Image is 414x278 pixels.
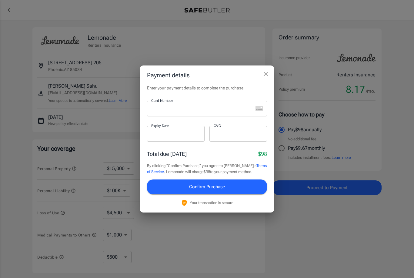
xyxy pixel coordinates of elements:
[151,123,169,128] label: Expiry Date
[140,65,274,85] h2: Payment details
[147,163,267,175] p: By clicking "Confirm Purchase," you agree to [PERSON_NAME]'s . Lemonade will charge $98 to your p...
[190,200,233,206] p: Your transaction is secure
[214,123,221,128] label: CVC
[147,179,267,194] button: Confirm Purchase
[147,85,267,91] p: Enter your payment details to complete the purchase.
[147,150,187,158] p: Total due [DATE]
[255,106,263,111] svg: unknown
[260,68,272,80] button: close
[189,183,225,191] span: Confirm Purchase
[214,131,263,137] iframe: Secure CVC input frame
[151,98,173,103] label: Card Number
[147,163,267,174] a: Terms of Service
[258,150,267,158] p: $98
[151,131,200,137] iframe: Secure expiration date input frame
[151,106,253,112] iframe: Secure card number input frame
